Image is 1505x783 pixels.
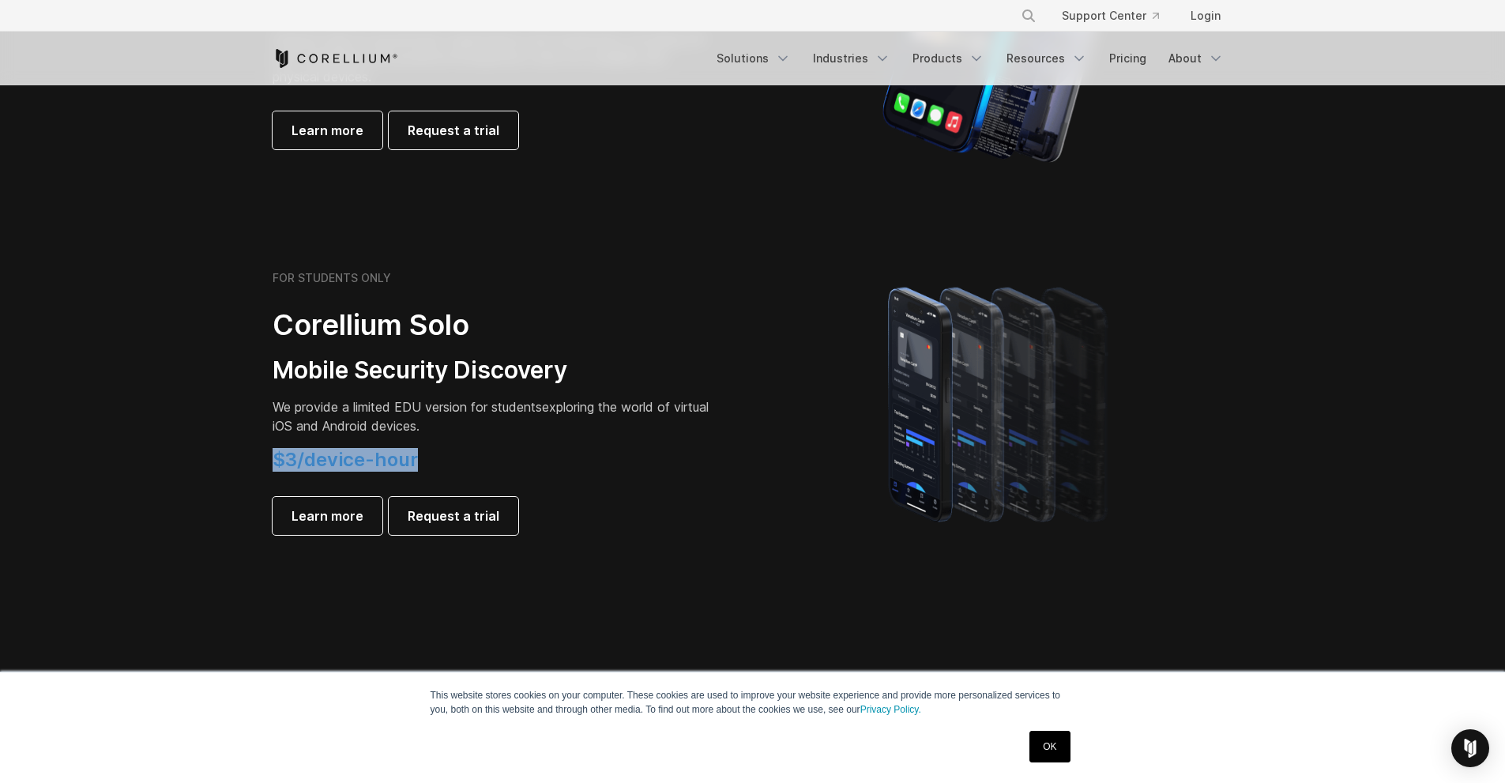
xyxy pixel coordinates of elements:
[273,497,382,535] a: Learn more
[292,506,363,525] span: Learn more
[1002,2,1233,30] div: Navigation Menu
[903,44,994,73] a: Products
[707,44,800,73] a: Solutions
[389,111,518,149] a: Request a trial
[1014,2,1043,30] button: Search
[273,397,715,435] p: exploring the world of virtual iOS and Android devices.
[1100,44,1156,73] a: Pricing
[273,399,542,415] span: We provide a limited EDU version for students
[1451,729,1489,767] div: Open Intercom Messenger
[389,497,518,535] a: Request a trial
[292,121,363,140] span: Learn more
[860,704,921,715] a: Privacy Policy.
[273,49,398,68] a: Corellium Home
[856,265,1145,541] img: A lineup of four iPhone models becoming more gradient and blurred
[1178,2,1233,30] a: Login
[273,448,418,471] span: $3/device-hour
[803,44,900,73] a: Industries
[273,111,382,149] a: Learn more
[408,121,499,140] span: Request a trial
[431,688,1075,717] p: This website stores cookies on your computer. These cookies are used to improve your website expe...
[707,44,1233,73] div: Navigation Menu
[273,356,715,386] h3: Mobile Security Discovery
[408,506,499,525] span: Request a trial
[1029,731,1070,762] a: OK
[273,307,715,343] h2: Corellium Solo
[273,271,391,285] h6: FOR STUDENTS ONLY
[1159,44,1233,73] a: About
[1049,2,1172,30] a: Support Center
[997,44,1097,73] a: Resources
